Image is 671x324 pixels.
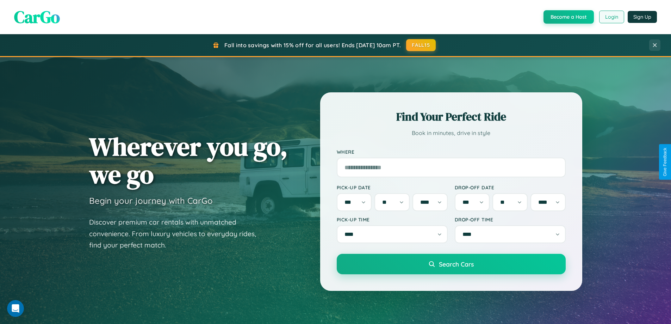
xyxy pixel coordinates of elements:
button: Become a Host [543,10,594,24]
label: Drop-off Date [455,184,566,190]
button: Search Cars [337,254,566,274]
iframe: Intercom live chat [7,300,24,317]
span: CarGo [14,5,60,29]
label: Where [337,149,566,155]
h3: Begin your journey with CarGo [89,195,213,206]
div: Give Feedback [663,148,667,176]
button: Sign Up [628,11,657,23]
span: Search Cars [439,260,474,268]
h2: Find Your Perfect Ride [337,109,566,124]
p: Discover premium car rentals with unmatched convenience. From luxury vehicles to everyday rides, ... [89,216,265,251]
h1: Wherever you go, we go [89,133,288,188]
label: Drop-off Time [455,216,566,222]
p: Book in minutes, drive in style [337,128,566,138]
button: FALL15 [406,39,436,51]
label: Pick-up Time [337,216,448,222]
span: Fall into savings with 15% off for all users! Ends [DATE] 10am PT. [224,42,401,49]
label: Pick-up Date [337,184,448,190]
button: Login [599,11,624,23]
